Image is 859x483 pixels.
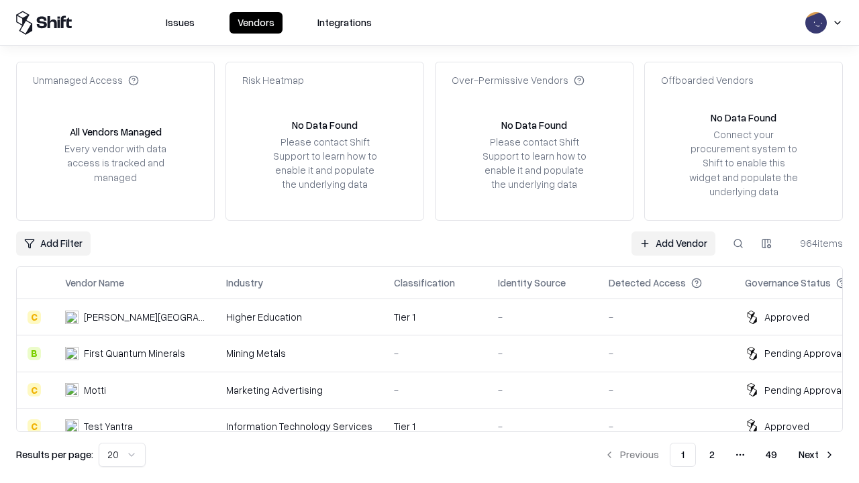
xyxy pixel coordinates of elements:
[226,383,372,397] div: Marketing Advertising
[498,310,587,324] div: -
[498,419,587,433] div: -
[28,419,41,433] div: C
[609,310,723,324] div: -
[309,12,380,34] button: Integrations
[670,443,696,467] button: 1
[394,383,476,397] div: -
[498,346,587,360] div: -
[745,276,831,290] div: Governance Status
[226,346,372,360] div: Mining Metals
[789,236,843,250] div: 964 items
[764,419,809,433] div: Approved
[158,12,203,34] button: Issues
[764,346,844,360] div: Pending Approval
[394,310,476,324] div: Tier 1
[226,276,263,290] div: Industry
[498,276,566,290] div: Identity Source
[764,310,809,324] div: Approved
[394,346,476,360] div: -
[242,73,304,87] div: Risk Heatmap
[452,73,585,87] div: Over-Permissive Vendors
[711,111,776,125] div: No Data Found
[688,127,799,199] div: Connect your procurement system to Shift to enable this widget and populate the underlying data
[28,383,41,396] div: C
[65,276,124,290] div: Vendor Name
[269,135,381,192] div: Please contact Shift Support to learn how to enable it and populate the underlying data
[60,142,171,184] div: Every vendor with data access is tracked and managed
[609,346,723,360] div: -
[498,383,587,397] div: -
[28,311,41,324] div: C
[596,443,843,467] nav: pagination
[478,135,590,192] div: Please contact Shift Support to learn how to enable it and populate the underlying data
[65,311,79,324] img: Reichman University
[16,447,93,462] p: Results per page:
[394,419,476,433] div: Tier 1
[65,347,79,360] img: First Quantum Minerals
[230,12,283,34] button: Vendors
[609,419,723,433] div: -
[84,310,205,324] div: [PERSON_NAME][GEOGRAPHIC_DATA]
[28,347,41,360] div: B
[65,383,79,396] img: Motti
[755,443,788,467] button: 49
[631,231,715,256] a: Add Vendor
[791,443,843,467] button: Next
[394,276,455,290] div: Classification
[84,383,106,397] div: Motti
[226,419,372,433] div: Information Technology Services
[226,310,372,324] div: Higher Education
[84,419,133,433] div: Test Yantra
[292,118,358,132] div: No Data Found
[609,276,686,290] div: Detected Access
[16,231,91,256] button: Add Filter
[609,383,723,397] div: -
[764,383,844,397] div: Pending Approval
[501,118,567,132] div: No Data Found
[33,73,139,87] div: Unmanaged Access
[65,419,79,433] img: Test Yantra
[699,443,725,467] button: 2
[70,125,162,139] div: All Vendors Managed
[84,346,185,360] div: First Quantum Minerals
[661,73,754,87] div: Offboarded Vendors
